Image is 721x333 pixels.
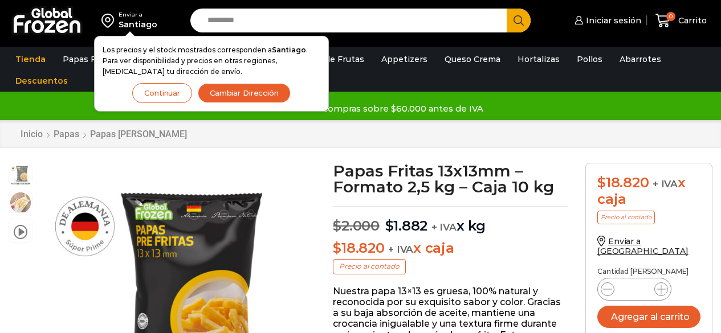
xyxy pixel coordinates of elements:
[439,48,506,70] a: Queso Crema
[333,163,568,195] h1: Papas Fritas 13x13mm – Formato 2,5 kg – Caja 10 kg
[388,244,413,255] span: + IVA
[597,175,700,208] div: x caja
[10,70,74,92] a: Descuentos
[333,240,341,256] span: $
[198,83,291,103] button: Cambiar Dirección
[9,163,32,186] span: 13-x-13-2kg
[597,211,655,224] p: Precio al contado
[119,19,157,30] div: Santiago
[376,48,433,70] a: Appetizers
[512,48,565,70] a: Hortalizas
[624,281,645,297] input: Product quantity
[119,11,157,19] div: Enviar a
[385,217,428,234] bdi: 1.882
[132,83,192,103] button: Continuar
[57,48,120,70] a: Papas Fritas
[666,12,675,21] span: 0
[89,129,188,139] a: Papas [PERSON_NAME]
[583,15,641,26] span: Iniciar sesión
[10,48,51,70] a: Tienda
[572,9,641,32] a: Iniciar sesión
[293,48,370,70] a: Pulpa de Frutas
[597,174,606,191] span: $
[272,46,306,54] strong: Santiago
[103,44,320,77] p: Los precios y el stock mostrados corresponden a . Para ver disponibilidad y precios en otras regi...
[571,48,608,70] a: Pollos
[597,236,689,256] a: Enviar a [GEOGRAPHIC_DATA]
[333,259,406,274] p: Precio al contado
[333,217,380,234] bdi: 2.000
[614,48,667,70] a: Abarrotes
[333,206,568,235] p: x kg
[333,240,568,257] p: x caja
[9,191,32,214] span: 13×13
[653,7,710,34] a: 0 Carrito
[333,240,384,256] bdi: 18.820
[675,15,707,26] span: Carrito
[597,174,649,191] bdi: 18.820
[53,129,80,139] a: Papas
[653,178,678,190] span: + IVA
[20,129,188,139] nav: Breadcrumb
[385,217,394,234] span: $
[20,129,43,139] a: Inicio
[597,268,700,276] p: Cantidad [PERSON_NAME]
[507,9,531,32] button: Search button
[333,217,341,234] span: $
[431,221,457,233] span: + IVA
[101,11,119,30] img: address-field-icon.svg
[597,306,700,328] button: Agregar al carrito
